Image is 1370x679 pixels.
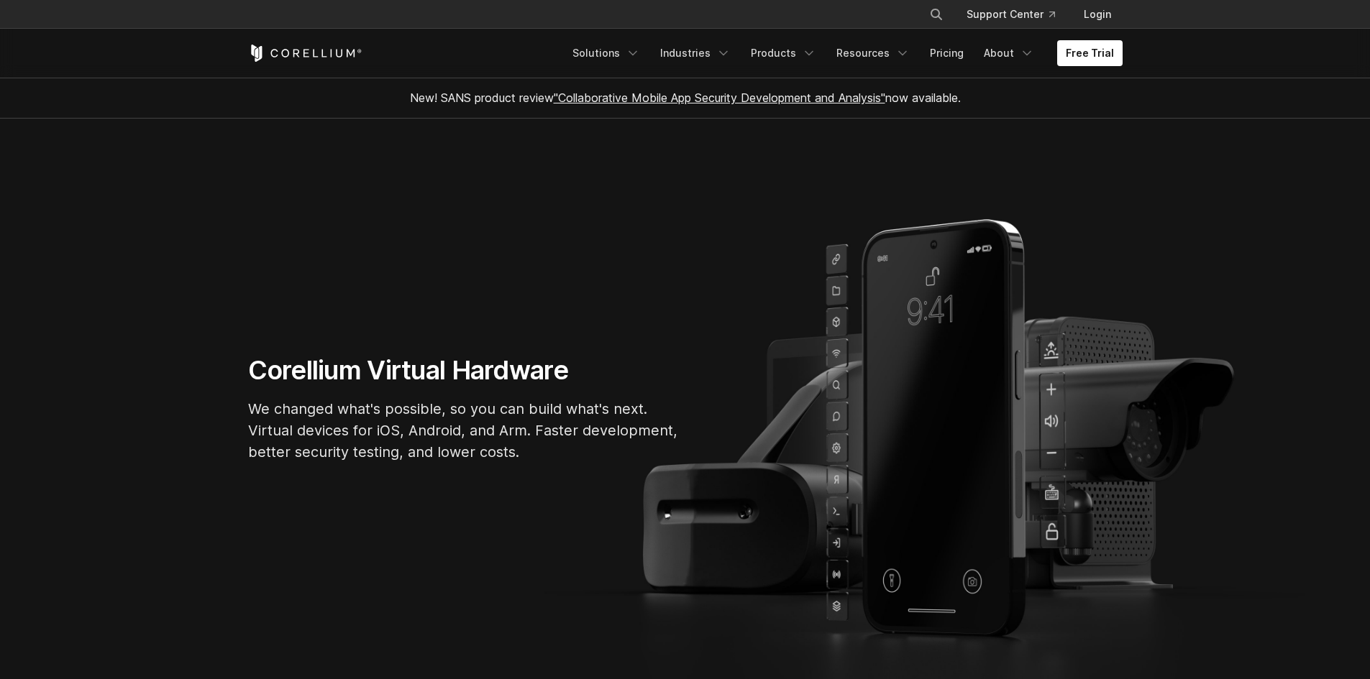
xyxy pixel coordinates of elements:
[1072,1,1123,27] a: Login
[564,40,649,66] a: Solutions
[912,1,1123,27] div: Navigation Menu
[742,40,825,66] a: Products
[248,398,680,463] p: We changed what's possible, so you can build what's next. Virtual devices for iOS, Android, and A...
[923,1,949,27] button: Search
[554,91,885,105] a: "Collaborative Mobile App Security Development and Analysis"
[248,354,680,387] h1: Corellium Virtual Hardware
[921,40,972,66] a: Pricing
[828,40,918,66] a: Resources
[410,91,961,105] span: New! SANS product review now available.
[652,40,739,66] a: Industries
[564,40,1123,66] div: Navigation Menu
[955,1,1067,27] a: Support Center
[975,40,1043,66] a: About
[1057,40,1123,66] a: Free Trial
[248,45,362,62] a: Corellium Home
